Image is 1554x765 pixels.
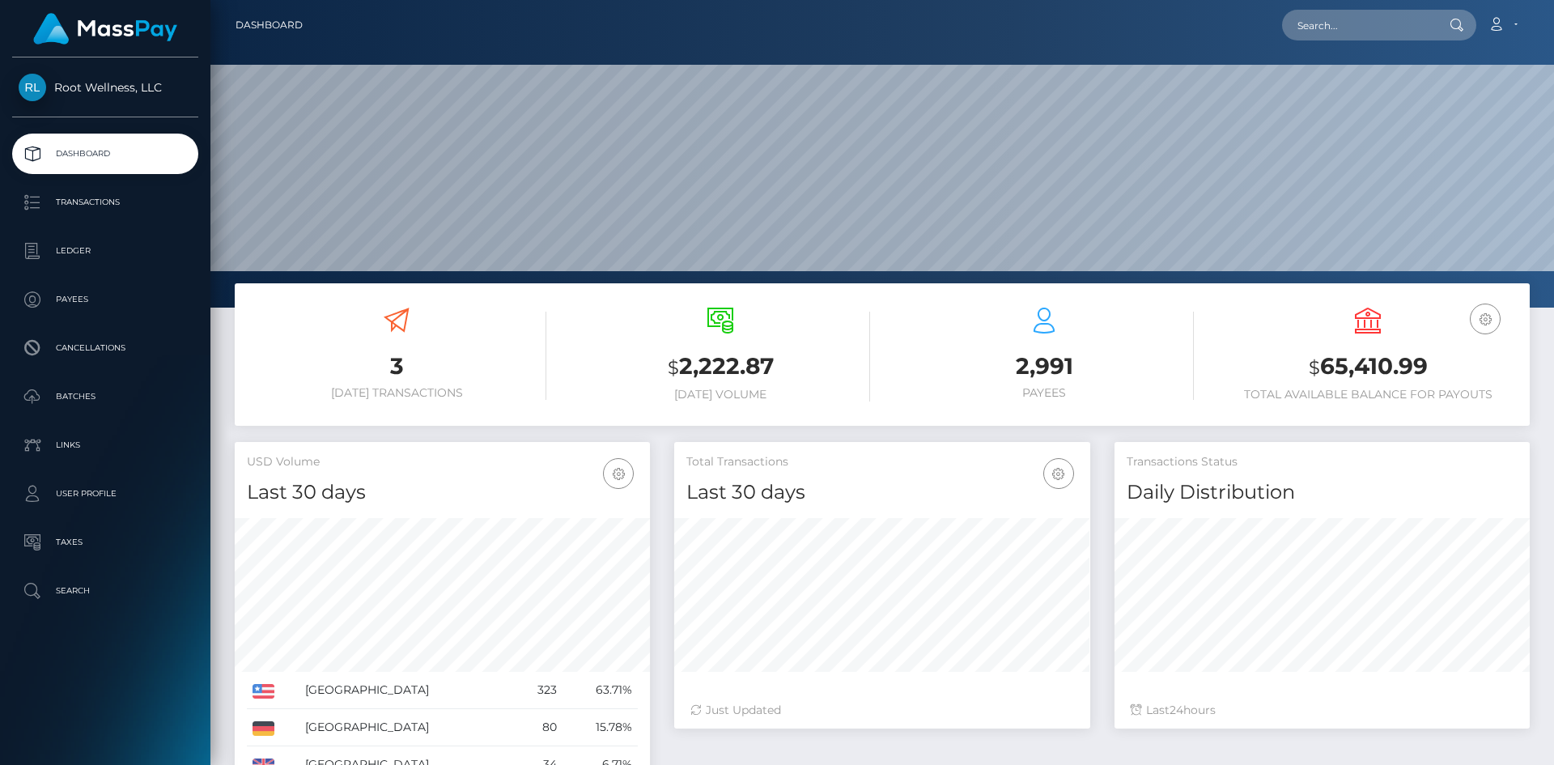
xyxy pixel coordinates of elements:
td: 80 [514,709,563,746]
p: Cancellations [19,336,192,360]
span: 24 [1170,703,1183,717]
p: Payees [19,287,192,312]
h3: 65,410.99 [1218,351,1518,384]
h4: Daily Distribution [1127,478,1518,507]
p: Taxes [19,530,192,555]
img: MassPay Logo [33,13,177,45]
td: 15.78% [563,709,639,746]
td: 63.71% [563,672,639,709]
div: Just Updated [690,702,1073,719]
img: DE.png [253,721,274,736]
h5: Transactions Status [1127,454,1518,470]
h4: Last 30 days [686,478,1077,507]
a: Payees [12,279,198,320]
h4: Last 30 days [247,478,638,507]
a: Taxes [12,522,198,563]
a: User Profile [12,474,198,514]
h6: [DATE] Transactions [247,386,546,400]
td: 323 [514,672,563,709]
a: Dashboard [236,8,303,42]
a: Dashboard [12,134,198,174]
input: Search... [1282,10,1434,40]
div: Last hours [1131,702,1514,719]
a: Links [12,425,198,465]
p: Batches [19,385,192,409]
p: Links [19,433,192,457]
p: User Profile [19,482,192,506]
a: Cancellations [12,328,198,368]
small: $ [668,356,679,379]
a: Search [12,571,198,611]
img: US.png [253,684,274,699]
td: [GEOGRAPHIC_DATA] [299,672,514,709]
td: [GEOGRAPHIC_DATA] [299,709,514,746]
p: Search [19,579,192,603]
a: Transactions [12,182,198,223]
h3: 2,991 [894,351,1194,382]
h6: Payees [894,386,1194,400]
p: Dashboard [19,142,192,166]
h3: 2,222.87 [571,351,870,384]
a: Batches [12,376,198,417]
p: Transactions [19,190,192,215]
h6: Total Available Balance for Payouts [1218,388,1518,402]
small: $ [1309,356,1320,379]
a: Ledger [12,231,198,271]
h3: 3 [247,351,546,382]
h5: USD Volume [247,454,638,470]
h5: Total Transactions [686,454,1077,470]
p: Ledger [19,239,192,263]
h6: [DATE] Volume [571,388,870,402]
img: Root Wellness, LLC [19,74,46,101]
span: Root Wellness, LLC [12,80,198,95]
